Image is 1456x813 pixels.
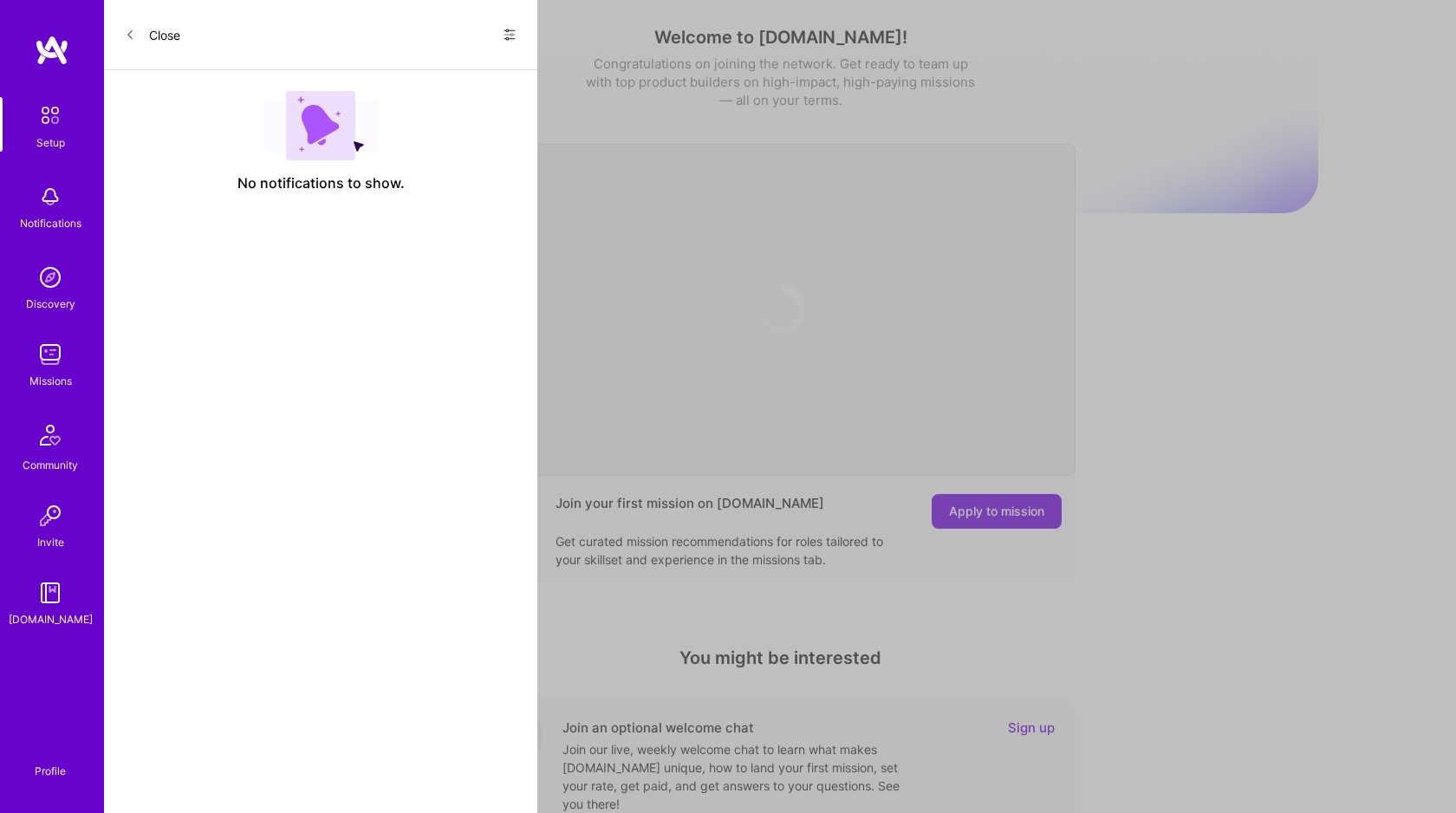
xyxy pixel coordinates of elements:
img: empty [263,91,378,160]
div: Notifications [20,214,81,232]
div: Invite [37,533,64,551]
a: Profile [29,744,72,778]
button: Close [125,21,180,49]
img: setup [32,97,68,133]
img: logo [35,35,69,66]
span: No notifications to show. [237,174,405,192]
img: bell [33,179,68,214]
img: discovery [33,260,68,295]
img: guide book [33,576,68,610]
div: Community [23,456,78,474]
div: Discovery [26,295,75,313]
img: Community [29,414,71,456]
div: Setup [36,133,65,152]
img: Invite [33,498,68,533]
img: teamwork [33,337,68,372]
div: Missions [29,372,72,390]
div: [DOMAIN_NAME] [9,610,93,628]
div: Profile [35,762,66,778]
